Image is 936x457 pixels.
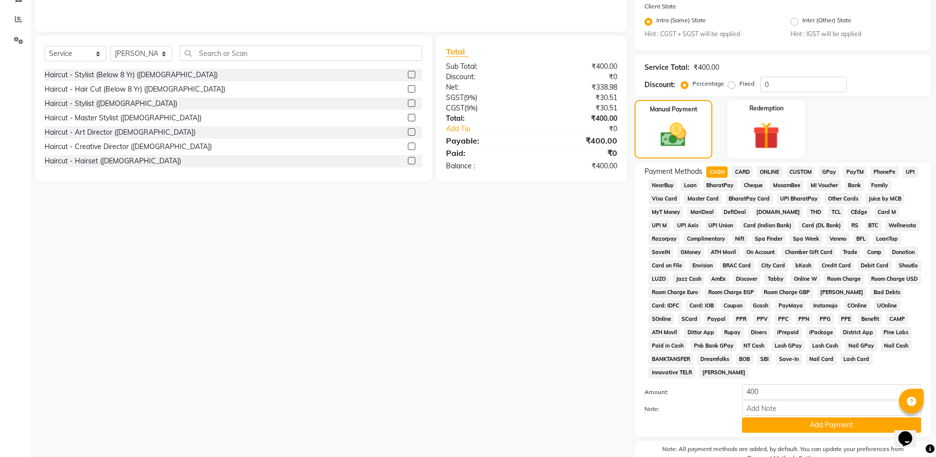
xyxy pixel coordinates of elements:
span: Total [446,47,469,57]
span: Room Charge Euro [648,287,701,298]
div: Discount: [439,72,532,82]
span: Room Charge GBP [761,287,813,298]
span: TCL [828,206,844,218]
div: ₹400.00 [532,135,625,147]
span: On Account [743,247,778,258]
span: RS [848,220,861,231]
span: Donation [889,247,918,258]
div: ₹400.00 [532,113,625,124]
div: Payable: [439,135,532,147]
span: CARD [732,166,753,178]
span: UOnline [874,300,900,311]
span: ATH Movil [708,247,739,258]
span: DefiDeal [721,206,749,218]
span: CASH [706,166,728,178]
span: Lash GPay [772,340,805,352]
span: Pnb Bank GPay [690,340,737,352]
span: Venmo [826,233,849,245]
div: Haircut - Hair Cut (Below 8 Yr) ([DEMOGRAPHIC_DATA]) [45,84,225,95]
div: Haircut - Stylist ([DEMOGRAPHIC_DATA]) [45,99,177,109]
div: Haircut - Art Director ([DEMOGRAPHIC_DATA]) [45,127,196,138]
span: iPackage [806,327,836,338]
div: ₹400.00 [532,161,625,171]
span: Chamber Gift Card [782,247,836,258]
span: District App [840,327,877,338]
span: NT Cash [740,340,768,352]
span: GMoney [677,247,704,258]
label: Client State [644,2,676,11]
span: Paid in Cash [648,340,687,352]
div: Paid: [439,147,532,159]
span: Spa Finder [752,233,786,245]
div: ₹400.00 [532,61,625,72]
span: UPI M [648,220,670,231]
span: SaveIN [648,247,673,258]
span: Nail Cash [881,340,912,352]
span: City Card [758,260,788,271]
span: CEdge [848,206,871,218]
span: Gcash [750,300,772,311]
label: Fixed [739,79,754,88]
div: Haircut - Master Stylist ([DEMOGRAPHIC_DATA]) [45,113,201,123]
img: _gift.svg [744,119,788,152]
span: MariDeal [687,206,717,218]
button: Add Payment [742,417,921,433]
span: Online W [790,273,820,285]
span: Juice by MCB [865,193,904,204]
span: Envision [689,260,716,271]
iframe: chat widget [894,417,926,447]
span: Spa Week [789,233,822,245]
span: Paypal [704,313,729,325]
span: Razorpay [648,233,680,245]
div: Haircut - Stylist (Below 8 Yr) ([DEMOGRAPHIC_DATA]) [45,70,218,80]
small: Hint : CGST + SGST will be applied [644,30,775,39]
span: SGST [446,93,464,102]
small: Hint : IGST will be applied [790,30,921,39]
span: ONLINE [757,166,783,178]
div: ₹30.51 [532,103,625,113]
div: Haircut - Creative Director ([DEMOGRAPHIC_DATA]) [45,142,212,152]
label: Manual Payment [650,105,697,114]
span: Debit Card [858,260,892,271]
span: PPN [795,313,813,325]
img: _cash.svg [652,120,694,150]
input: Search or Scan [180,46,422,61]
span: Diners [748,327,770,338]
span: Card: IOB [686,300,717,311]
div: ₹30.51 [532,93,625,103]
span: Dreamfolks [697,354,732,365]
span: CUSTOM [787,166,815,178]
span: Nail GPay [845,340,877,352]
div: Net: [439,82,532,93]
div: Haircut - Hairset ([DEMOGRAPHIC_DATA]) [45,156,181,166]
span: BharatPay [703,180,737,191]
span: MyT Money [648,206,683,218]
span: UPI Union [705,220,737,231]
span: PayTM [843,166,867,178]
span: SBI [757,354,772,365]
div: Discount: [644,80,675,90]
span: Jazz Cash [673,273,704,285]
span: Complimentary [684,233,728,245]
div: ₹338.98 [532,82,625,93]
span: AmEx [708,273,729,285]
span: Card: IDFC [648,300,682,311]
div: ₹0 [532,147,625,159]
span: UPI [903,166,918,178]
span: Card on File [648,260,685,271]
span: PPV [753,313,771,325]
span: NearBuy [648,180,677,191]
span: Coupon [721,300,746,311]
span: Bank [845,180,864,191]
input: Add Note [742,401,921,416]
span: Card (Indian Bank) [740,220,795,231]
span: UPI BharatPay [777,193,821,204]
span: LUZO [648,273,669,285]
span: PayMaya [775,300,806,311]
span: Save-In [776,354,802,365]
span: Card (DL Bank) [798,220,844,231]
label: Inter (Other) State [802,16,851,28]
span: Room Charge EGP [705,287,757,298]
span: BTC [865,220,882,231]
span: Benefit [858,313,882,325]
